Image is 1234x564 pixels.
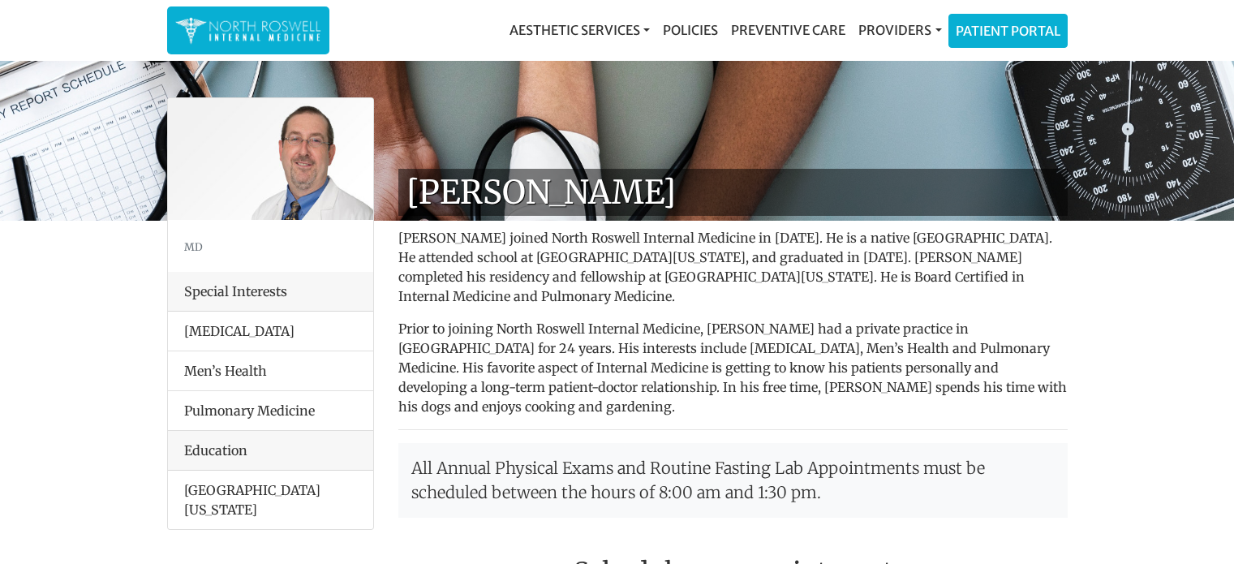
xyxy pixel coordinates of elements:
small: MD [184,240,203,253]
a: Patient Portal [949,15,1067,47]
img: Dr. George Kanes [168,98,373,220]
li: [GEOGRAPHIC_DATA][US_STATE] [168,471,373,529]
h1: [PERSON_NAME] [398,169,1068,216]
li: [MEDICAL_DATA] [168,312,373,351]
li: Pulmonary Medicine [168,390,373,431]
a: Preventive Care [724,14,852,46]
a: Policies [656,14,724,46]
li: Men’s Health [168,351,373,391]
img: North Roswell Internal Medicine [175,15,321,46]
a: Providers [852,14,948,46]
p: Prior to joining North Roswell Internal Medicine, [PERSON_NAME] had a private practice in [GEOGRA... [398,319,1068,416]
div: Special Interests [168,272,373,312]
p: All Annual Physical Exams and Routine Fasting Lab Appointments must be scheduled between the hour... [398,443,1068,518]
a: Aesthetic Services [503,14,656,46]
div: Education [168,431,373,471]
p: [PERSON_NAME] joined North Roswell Internal Medicine in [DATE]. He is a native [GEOGRAPHIC_DATA].... [398,228,1068,306]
